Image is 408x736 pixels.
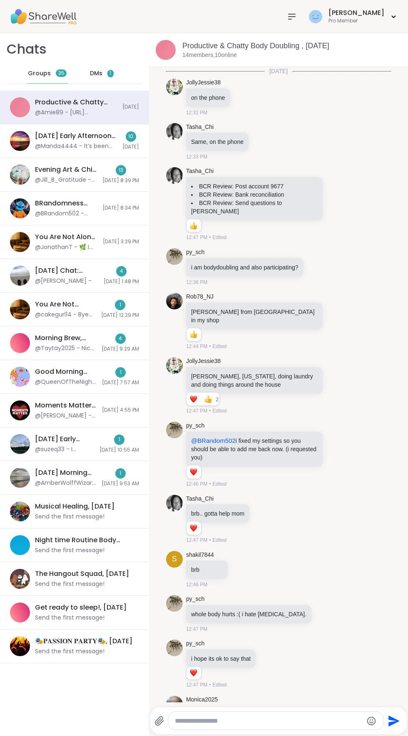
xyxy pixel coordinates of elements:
span: Groups [28,69,51,78]
img: https://sharewell-space-live.sfo3.digitaloceanspaces.com/user-generated/2a2eaa96-ed49-43f6-b81c-c... [166,595,183,612]
img: BRandomness last call, Oct 09 [10,198,30,218]
div: 4 [116,266,127,277]
img: https://sharewell-space-live.sfo3.digitaloceanspaces.com/user-generated/d44ce118-e614-49f3-90b3-4... [166,167,183,184]
span: [DATE] 7:57 AM [102,379,139,386]
a: shakil7844 [186,551,214,559]
span: • [209,407,211,415]
div: @AmberWolffWizard - [URL][DOMAIN_NAME] [35,479,97,487]
span: • [209,343,211,350]
img: Thursday Chat: Depression/Life Challenges, Oct 09 [10,266,30,286]
div: Night time Routine Body Double Session, [DATE] [35,536,134,545]
div: @cakegurl14 - Bye everyone! [35,311,96,319]
div: 1 [115,300,125,310]
img: Wednesday Morning Body Double Buddies, Oct 08 [10,468,30,488]
span: Edited [212,681,226,689]
span: • [209,480,211,488]
img: Wednesday Early Afternoon Body Double Buddies, Oct 08 [10,434,30,454]
img: Evening Art & Chill Creative Body Doubling , Oct 09 [10,165,30,185]
div: @JonathanT - 🌿 I just want to remind everyone — if things ever feel too heavy outside of group, y... [35,243,98,252]
div: Reaction list [187,219,201,232]
span: 12:46 PM [186,581,207,588]
div: [DATE] Early Afternoon Body Double Buddies, [DATE] [35,131,117,141]
div: Musical Healing, [DATE] [35,502,114,511]
span: 12:47 PM [186,625,207,633]
button: Reactions: like [204,396,212,403]
img: https://sharewell-space-live.sfo3.digitaloceanspaces.com/user-generated/2a2eaa96-ed49-43f6-b81c-c... [166,640,183,656]
div: @Manda4444 - It’s been extra nice to have company since I’m sick [35,142,117,151]
span: 12:33 PM [186,153,207,161]
div: 10 [126,131,136,142]
a: JollyJessie38 [186,79,221,87]
div: [DATE] Early Afternoon Body Double Buddies, [DATE] [35,435,95,444]
p: 14 members, 10 online [182,51,237,59]
span: DMs [90,69,102,78]
p: i fixed my settings so you should be able to add me back now. (i requested you) [191,437,318,462]
div: Reaction list [187,393,216,406]
p: [PERSON_NAME], [US_STATE], doing laundry and doing things around the house [191,372,318,389]
a: Monica2025 [186,696,218,704]
p: brb [191,566,223,574]
span: [DATE] 12:29 PM [101,312,139,319]
span: 1 [109,70,111,77]
li: BCR Review: Bank reconciliation [191,190,318,199]
div: Morning Brew, [DATE] [35,333,97,343]
li: BCR Review: Post account 9677 [191,182,318,190]
a: Tasha_Chi [186,167,214,175]
div: Send the first message! [35,580,104,588]
span: Edited [212,536,226,544]
img: Night time Routine Body Double Session, Oct 10 [10,535,30,555]
span: [DATE] [264,67,293,75]
img: https://sharewell-space-live.sfo3.digitaloceanspaces.com/user-generated/3602621c-eaa5-4082-863a-9... [166,79,183,95]
div: Send the first message! [35,647,104,656]
img: Get ready to sleep!, Oct 10 [10,603,30,622]
span: [DATE] [122,104,139,111]
div: @Taytay2025 - Nice meeting you 2 have a great day [35,344,97,353]
img: https://sharewell-space-live.sfo3.digitaloceanspaces.com/user-generated/3602621c-eaa5-4082-863a-9... [166,357,183,374]
div: @suzeq33 - I understand! Just dealt with some....! Took so long. Harder when you have to rely on ... [35,445,95,454]
img: Friday Early Afternoon Body Double Buddies, Oct 10 [10,131,30,151]
div: Productive & Chatty Body Doubling , [DATE] [35,98,117,107]
div: You Are Not Alone With This, [DATE] [35,232,98,242]
h1: Chats [7,40,47,59]
span: [DATE] 9:53 AM [102,480,139,487]
span: @BRandom502 [191,437,236,444]
a: py_sch [186,422,204,430]
div: Evening Art & Chill Creative Body Doubling , [DATE] [35,165,97,174]
a: Rob78_NJ [186,293,214,301]
span: 12:47 PM [186,681,207,689]
img: Productive & Chatty Body Doubling , Oct 10 [10,97,30,117]
div: Good Morning Quiet Body Doubling For Productivity, [DATE] [35,367,97,376]
span: 35 [58,70,65,77]
div: @Amie89 - [URL][DOMAIN_NAME] [35,109,117,117]
div: @[PERSON_NAME] - Need to jump off. Host a virtual craft chat [35,412,97,420]
a: Tasha_Chi [186,123,214,131]
a: py_sch [186,640,204,648]
span: 12:47 PM [186,234,207,241]
span: 12:47 PM [186,407,207,415]
span: [DATE] 10:55 AM [100,447,139,454]
div: 🎭𝐏𝐀𝐒𝐒𝐈𝐎𝐍 𝐏𝐀𝐑𝐓𝐘🎭, [DATE] [35,637,132,646]
div: Send the first message! [35,614,104,622]
span: • [209,536,211,544]
img: Cyndy [309,10,322,23]
a: JollyJessie38 [186,357,221,366]
button: Send [384,711,403,730]
a: py_sch [186,248,204,257]
div: The Hangout Squad, [DATE] [35,569,129,578]
span: 12:31 PM [186,109,207,116]
span: s [172,553,177,565]
div: 4 [115,333,126,344]
p: [PERSON_NAME] from [GEOGRAPHIC_DATA] in my shop [191,308,318,324]
li: BCR Review: Send questions to [PERSON_NAME] [191,199,318,215]
div: You Are Not Alone: Midday Reset, [DATE] [35,300,96,309]
span: 12:44 PM [186,343,207,350]
span: [DATE] [122,143,139,151]
button: Reactions: love [189,469,198,475]
p: i hope its ok to say that [191,654,251,663]
span: Edited [212,234,226,241]
div: 1 [115,367,126,378]
span: [DATE] 9:29 AM [102,346,139,353]
div: Send the first message! [35,546,104,555]
div: @BRandom502 - [URL][DOMAIN_NAME] [35,210,97,218]
p: whole body hurts :( i hate [MEDICAL_DATA]. [191,610,306,618]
